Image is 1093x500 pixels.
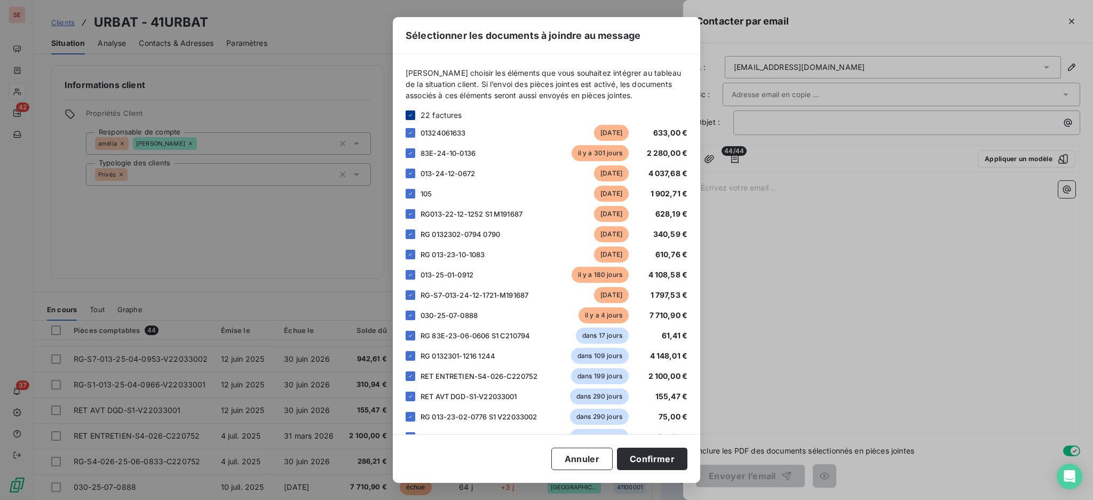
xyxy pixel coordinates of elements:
[421,372,537,380] span: RET ENTRETIEN-S4-026-C220752
[421,250,485,259] span: RG 013-23-10-1083
[421,412,537,421] span: RG 013-23-02-0776 S1 V22033002
[594,287,629,303] span: [DATE]
[421,392,517,401] span: RET AVT DGD-S1-V22033001
[570,409,629,425] span: dans 290 jours
[650,351,688,360] span: 4 148,01 €
[651,290,688,299] span: 1 797,53 €
[594,125,629,141] span: [DATE]
[570,388,629,404] span: dans 290 jours
[653,229,687,239] span: 340,59 €
[421,109,462,121] span: 22 factures
[658,432,687,441] span: 50,40 €
[648,270,688,279] span: 4 108,58 €
[647,148,688,157] span: 2 280,00 €
[655,250,687,259] span: 610,76 €
[655,209,687,218] span: 628,19 €
[421,210,522,218] span: RG013-22-12-1252 S1 M191687
[421,169,475,178] span: 013-24-12-0672
[570,429,629,445] span: dans 290 jours
[653,128,687,137] span: 633,00 €
[659,412,687,421] span: 75,00 €
[421,433,540,441] span: RG 013-23-06-0852 S2 V22033002
[662,331,687,340] span: 61,41 €
[651,189,688,198] span: 1 902,71 €
[1057,464,1082,489] div: Open Intercom Messenger
[421,129,466,137] span: 01324061633
[421,331,530,340] span: RG 83E-23-06-0606 S1 C210794
[421,230,500,239] span: RG 0132302-0794 0790
[572,267,629,283] span: il y a 180 jours
[421,352,495,360] span: RG 0132301-1216 1244
[421,149,476,157] span: 83E-24-10-0136
[617,448,687,470] button: Confirmer
[576,328,629,344] span: dans 17 jours
[421,291,528,299] span: RG-S7-013-24-12-1721-M191687
[648,371,688,380] span: 2 100,00 €
[421,189,432,198] span: 105
[648,169,688,178] span: 4 037,68 €
[421,271,473,279] span: 013-25-01-0912
[406,67,687,101] span: [PERSON_NAME] choisir les éléments que vous souhaitez intégrer au tableau de la situation client....
[571,368,629,384] span: dans 199 jours
[551,448,613,470] button: Annuler
[650,311,688,320] span: 7 710,90 €
[572,145,629,161] span: il y a 301 jours
[655,392,687,401] span: 155,47 €
[594,247,629,263] span: [DATE]
[594,206,629,222] span: [DATE]
[594,165,629,181] span: [DATE]
[594,186,629,202] span: [DATE]
[594,226,629,242] span: [DATE]
[579,307,629,323] span: il y a 4 jours
[406,28,640,43] span: Sélectionner les documents à joindre au message
[571,348,629,364] span: dans 109 jours
[421,311,478,320] span: 030-25-07-0888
